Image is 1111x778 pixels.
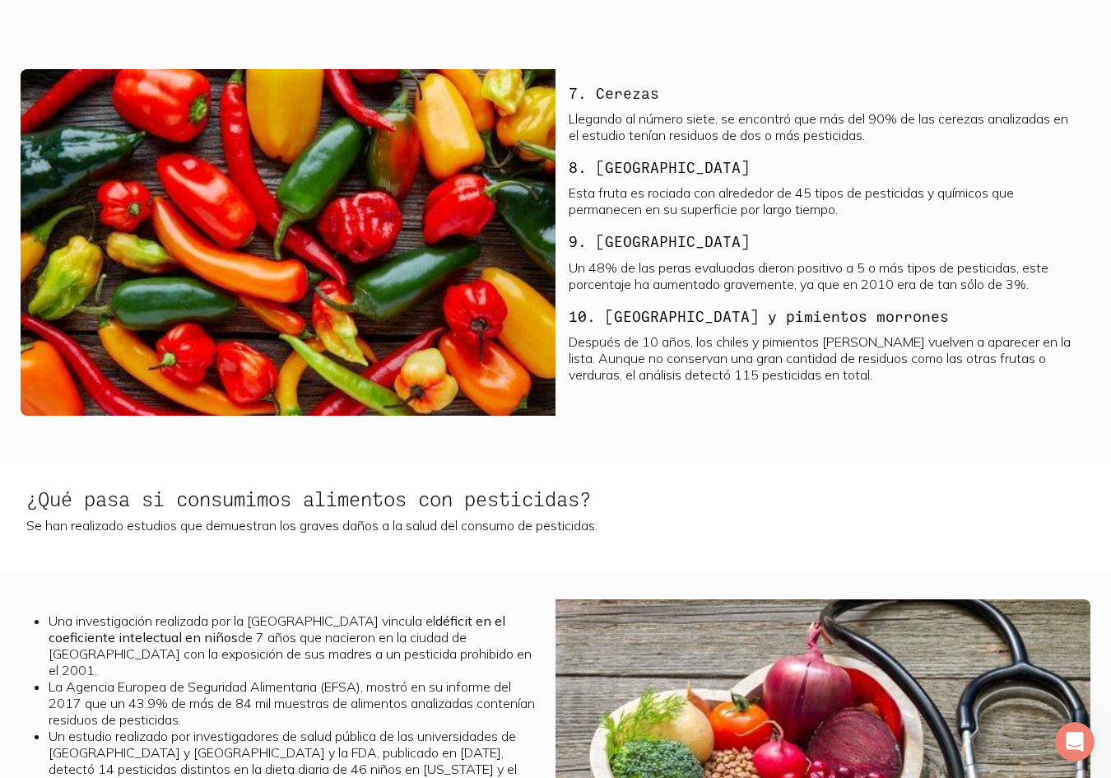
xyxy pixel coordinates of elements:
input: Su correo electrónico [27,449,302,491]
textarea: Escribe un mensaje... [17,491,312,519]
h3: 10. [GEOGRAPHIC_DATA] y pimientos morrones [569,305,1077,327]
button: Selector de emoji [253,539,266,552]
p: Después de 10 años, los chiles y pimientos [PERSON_NAME] vuelven a aparecer en la lista. Aunque n... [569,333,1077,383]
button: Inicio [258,10,289,41]
button: go back [11,10,42,41]
li: Una investigación realizada por la [GEOGRAPHIC_DATA] vincula el de 7 años que nacieron en la ciud... [49,613,542,678]
h2: ¿Qué pasa si consumimos alimentos con pesticidas? [26,488,1085,510]
img: Profile image for Viri [47,12,73,39]
iframe: Intercom live chat [1055,722,1095,762]
h3: 8. [GEOGRAPHIC_DATA] [569,156,1077,178]
button: Enviar un mensaje… [279,533,305,559]
b: déficit en el coeficiente intelectual en niños [49,613,505,645]
h1: YEMA [126,7,162,19]
li: La Agencia Europea de Seguridad Alimentaria (EFSA), mostró en su informe del 2017 que un 43.9% de... [49,678,542,728]
p: Un 48% de las peras evaluadas dieron positivo a 5 o más tipos de pesticidas, este porcentaje ha a... [569,259,1077,292]
div: Profile image for Alejandra [93,12,119,39]
p: Esta fruta es rociada con alrededor de 45 tipos de pesticidas y químicos que permanecen en su sup... [569,184,1077,217]
h3: 7. Cerezas [569,82,1077,104]
p: Volveremos dentro de 3 horas [139,19,253,44]
div: Cerrar [289,10,318,40]
p: Se han realizado estudios que demuestran los graves daños a la salud del consumo de pesticidas: [26,517,1085,533]
p: Llegando al número siete, se encontró que más del 90% de las cerezas analizadas en el estudio ten... [569,110,1077,143]
div: Profile image for Karla [70,12,96,39]
h3: 9. [GEOGRAPHIC_DATA] [569,231,1077,252]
